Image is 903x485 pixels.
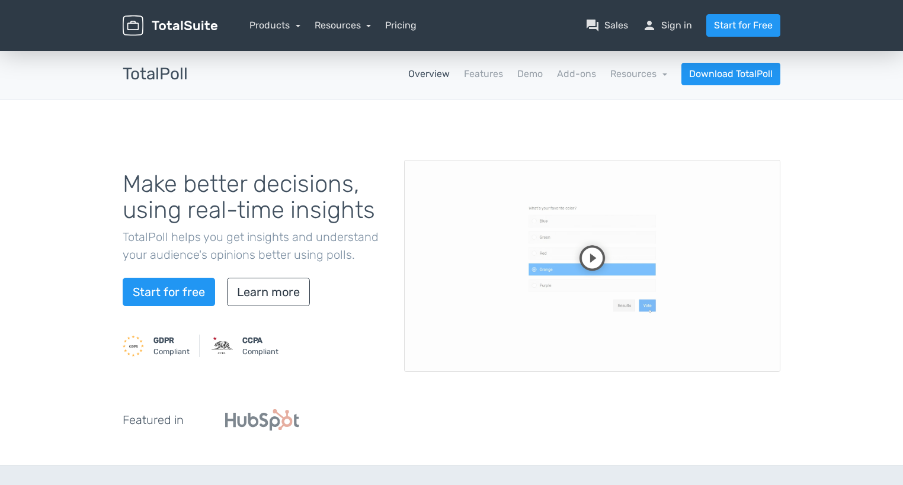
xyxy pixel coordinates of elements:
[517,67,543,81] a: Demo
[212,335,233,356] img: CCPA
[123,335,144,356] img: GDPR
[249,20,300,31] a: Products
[585,18,600,33] span: question_answer
[706,14,780,37] a: Start for Free
[123,15,217,36] img: TotalSuite for WordPress
[242,336,262,345] strong: CCPA
[227,278,310,306] a: Learn more
[610,68,667,79] a: Resources
[385,18,417,33] a: Pricing
[642,18,657,33] span: person
[557,67,596,81] a: Add-ons
[123,228,386,264] p: TotalPoll helps you get insights and understand your audience's opinions better using polls.
[242,335,278,357] small: Compliant
[123,65,188,83] h3: TotalPoll
[153,336,174,345] strong: GDPR
[642,18,692,33] a: personSign in
[123,278,215,306] a: Start for free
[153,335,190,357] small: Compliant
[464,67,503,81] a: Features
[123,413,184,426] h5: Featured in
[408,67,450,81] a: Overview
[681,63,780,85] a: Download TotalPoll
[585,18,628,33] a: question_answerSales
[315,20,372,31] a: Resources
[123,171,386,223] h1: Make better decisions, using real-time insights
[225,409,299,431] img: Hubspot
